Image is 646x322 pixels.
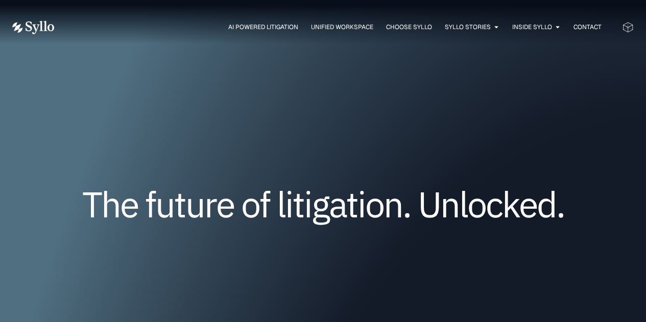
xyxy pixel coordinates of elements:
[445,22,491,32] a: Syllo Stories
[311,22,373,32] a: Unified Workspace
[386,22,432,32] a: Choose Syllo
[12,21,54,34] img: Vector
[228,22,298,32] a: AI Powered Litigation
[75,22,602,32] nav: Menu
[75,22,602,32] div: Menu Toggle
[512,22,552,32] a: Inside Syllo
[573,22,602,32] a: Contact
[74,187,572,221] h1: The future of litigation. Unlocked.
